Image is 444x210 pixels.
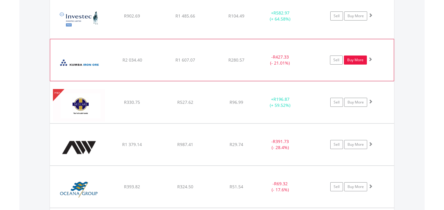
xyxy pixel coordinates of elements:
span: R1 379.14 [122,142,142,147]
img: EQU.ZA.OCE.png [53,173,105,206]
span: R2 034.40 [122,57,142,63]
a: Buy More [344,11,367,21]
a: Buy More [344,140,367,149]
a: Sell [330,98,343,107]
div: + (+ 59.52%) [257,96,303,108]
span: R427.33 [273,54,289,60]
div: - (- 21.01%) [257,54,303,66]
span: R196.87 [273,96,289,102]
span: R527.62 [177,99,193,105]
a: Buy More [344,98,367,107]
span: R104.49 [228,13,244,19]
span: R330.75 [124,99,140,105]
span: R902.69 [124,13,140,19]
span: R96.99 [230,99,243,105]
a: Sell [330,56,343,65]
img: EQU.ZA.INPR.png [53,1,105,37]
a: Sell [330,182,343,191]
img: EQU.ZA.NTCP.png [53,89,105,122]
a: Buy More [344,182,367,191]
span: R393.82 [124,184,140,189]
div: - (- 17.6%) [257,181,303,193]
span: R1 607.07 [175,57,195,63]
a: Sell [330,11,343,21]
span: R280.57 [228,57,244,63]
a: Sell [330,140,343,149]
span: R29.74 [230,142,243,147]
a: Buy More [344,56,367,65]
span: R324.50 [177,184,193,189]
span: R391.73 [273,138,289,144]
span: R987.41 [177,142,193,147]
div: + (+ 64.58%) [257,10,303,22]
span: R69.32 [274,181,288,186]
img: EQU.ZA.NWL.png [53,131,105,164]
img: EQU.ZA.KIO.png [53,47,105,79]
span: R1 485.66 [175,13,195,19]
span: R582.97 [273,10,289,16]
div: - (- 28.4%) [257,138,303,151]
span: R51.54 [230,184,243,189]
